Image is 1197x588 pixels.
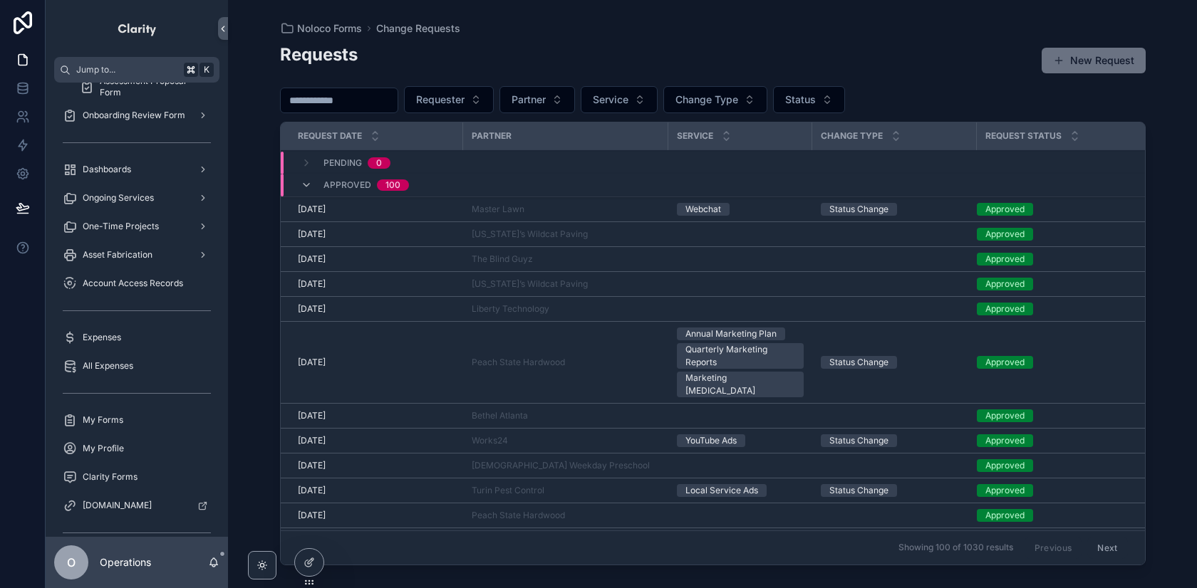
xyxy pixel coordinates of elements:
img: App logo [117,17,157,40]
a: Works24 [472,435,660,446]
span: [DATE] [298,357,326,368]
a: [DATE] [298,229,455,240]
span: Change Type [821,130,883,142]
a: [DOMAIN_NAME] [54,493,219,518]
a: [US_STATE]’s Wildcat Paving [472,229,588,240]
a: Approved [977,509,1137,522]
span: Requester [416,93,465,107]
a: Approved [977,278,1137,290]
a: Dashboards [54,157,219,182]
a: Expenses [54,325,219,350]
span: Status [785,93,816,107]
a: Status Change [821,203,968,216]
span: Service [593,93,628,107]
span: The Blind Guyz [472,253,533,265]
a: Local Service Ads [677,484,804,497]
div: Status Change [829,356,888,369]
span: Service [677,130,713,142]
a: Liberty Technology [472,303,660,315]
span: Partner [512,93,546,107]
span: [DATE] [298,410,326,421]
span: [DATE] [298,278,326,290]
span: Showing 100 of 1030 results [898,542,1013,554]
p: Operations [100,555,151,569]
div: Approved [985,509,1025,522]
h2: Requests [280,43,358,66]
div: Approved [985,434,1025,447]
span: Dashboards [83,164,131,175]
span: [DATE] [298,460,326,471]
div: Marketing [MEDICAL_DATA] [685,372,795,397]
a: Status Change [821,434,968,447]
div: Approved [985,228,1025,241]
div: Status Change [829,484,888,497]
div: Webchat [685,203,721,216]
span: Peach State Hardwood [472,510,565,521]
span: Request Date [298,130,362,142]
span: O [67,554,76,571]
a: YouTube Ads [677,434,804,447]
span: [DATE] [298,204,326,215]
button: Select Button [773,86,845,113]
a: Change Requests [376,21,460,36]
button: New Request [1042,48,1146,73]
div: Approved [985,409,1025,422]
button: Jump to...K [54,57,219,83]
div: Status Change [829,203,888,216]
div: Approved [985,484,1025,497]
div: Local Service Ads [685,484,758,497]
span: Change Type [675,93,738,107]
a: Approved [977,484,1137,497]
div: 0 [376,157,382,169]
a: Works24 [472,435,508,446]
a: Webchat [677,203,804,216]
span: Partner [472,130,512,142]
span: Account Access Records [83,278,183,289]
a: [US_STATE]’s Wildcat Paving [472,278,660,290]
div: Quarterly Marketing Reports [685,343,795,369]
div: scrollable content [46,83,228,537]
a: Status Change [821,484,968,497]
span: Approved [323,179,371,191]
a: [US_STATE]’s Wildcat Paving [472,278,588,290]
a: Approved [977,434,1137,447]
div: Approved [985,459,1025,472]
a: [US_STATE]’s Wildcat Paving [472,229,660,240]
a: Asset Fabrication [54,242,219,268]
a: [DEMOGRAPHIC_DATA] Weekday Preschool [472,460,650,471]
span: One-Time Projects [83,221,159,232]
div: Approved [985,203,1025,216]
span: Pending [323,157,362,169]
a: [DATE] [298,485,455,496]
span: [DOMAIN_NAME] [83,500,152,511]
a: Approved [977,253,1137,266]
a: Peach State Hardwood [472,510,660,521]
div: YouTube Ads [685,434,737,447]
span: All Expenses [83,360,133,372]
div: Annual Marketing Plan [685,327,777,340]
div: Approved [985,303,1025,315]
span: Asset Fabrication [83,249,152,261]
a: [DEMOGRAPHIC_DATA] Weekday Preschool [472,460,660,471]
span: Noloco Forms [297,21,362,36]
button: Select Button [499,86,575,113]
div: Approved [985,278,1025,290]
span: Clarity Forms [83,471,138,483]
a: Annual Marketing PlanQuarterly Marketing ReportsMarketing [MEDICAL_DATA] [677,327,804,397]
a: The Blind Guyz [472,253,660,265]
span: [DATE] [298,303,326,315]
a: Liberty Technology [472,303,549,315]
a: Bethel Atlanta [472,410,528,421]
span: Onboarding Review Form [83,110,185,121]
a: My Forms [54,407,219,433]
span: Request Status [985,130,1062,142]
button: Select Button [581,86,658,113]
a: Turin Pest Control [472,485,544,496]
